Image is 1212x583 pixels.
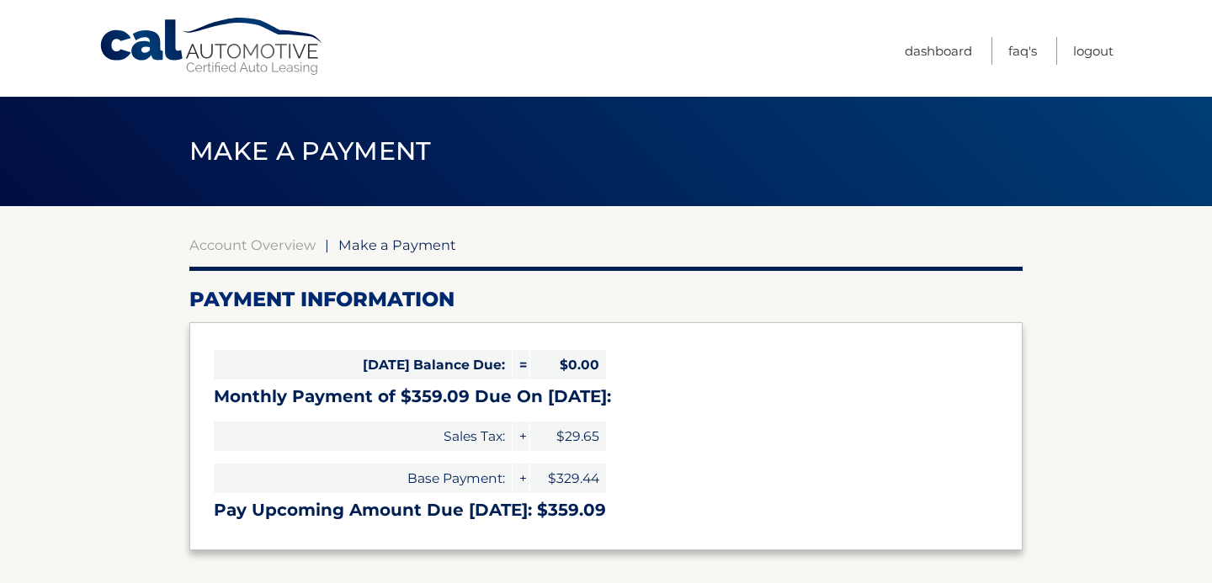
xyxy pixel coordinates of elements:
[513,464,529,493] span: +
[189,135,431,167] span: Make a Payment
[214,500,998,521] h3: Pay Upcoming Amount Due [DATE]: $359.09
[325,236,329,253] span: |
[1073,37,1114,65] a: Logout
[905,37,972,65] a: Dashboard
[214,464,512,493] span: Base Payment:
[189,287,1023,312] h2: Payment Information
[214,350,512,379] span: [DATE] Balance Due:
[98,17,326,77] a: Cal Automotive
[513,350,529,379] span: =
[214,386,998,407] h3: Monthly Payment of $359.09 Due On [DATE]:
[530,464,606,493] span: $329.44
[530,350,606,379] span: $0.00
[189,236,316,253] a: Account Overview
[214,421,512,451] span: Sales Tax:
[1008,37,1037,65] a: FAQ's
[338,236,456,253] span: Make a Payment
[513,421,529,451] span: +
[530,421,606,451] span: $29.65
